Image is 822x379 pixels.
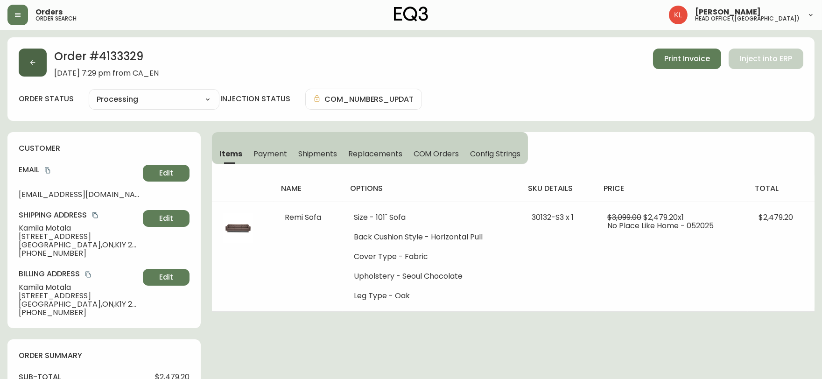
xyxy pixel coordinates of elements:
span: Remi Sofa [285,212,321,223]
span: $2,479.20 x 1 [643,212,684,223]
h5: order search [35,16,77,21]
img: 8d46458f-cada-4904-99b2-b0d0c6d6d6e7.jpg [223,213,253,243]
span: 30132-S3 x 1 [532,212,574,223]
span: COM Orders [414,149,459,159]
button: copy [91,211,100,220]
img: 2c0c8aa7421344cf0398c7f872b772b5 [669,6,688,24]
span: [STREET_ADDRESS] [19,292,139,300]
li: Size - 101" Sofa [354,213,509,222]
span: Kamila Motala [19,224,139,232]
h4: price [604,183,740,194]
span: [STREET_ADDRESS] [19,232,139,241]
li: Upholstery - Seoul Chocolate [354,272,509,281]
h2: Order # 4133329 [54,49,159,69]
h4: sku details [528,183,589,194]
h4: total [755,183,807,194]
h4: order summary [19,351,190,361]
span: [EMAIL_ADDRESS][DOMAIN_NAME] [19,190,139,199]
span: Edit [159,168,173,178]
button: Print Invoice [653,49,721,69]
span: [GEOGRAPHIC_DATA] , ON , K1Y 2C1 , CA [19,300,139,309]
span: $2,479.20 [759,212,794,223]
span: No Place Like Home - 052025 [607,220,714,231]
li: Leg Type - Oak [354,292,509,300]
span: Payment [253,149,287,159]
span: Kamila Motala [19,283,139,292]
span: Replacements [348,149,402,159]
span: [PERSON_NAME] [695,8,761,16]
span: Edit [159,272,173,282]
h4: Shipping Address [19,210,139,220]
span: [DATE] 7:29 pm from CA_EN [54,69,159,77]
h5: head office ([GEOGRAPHIC_DATA]) [695,16,800,21]
span: Config Strings [470,149,520,159]
li: Back Cushion Style - Horizontal Pull [354,233,509,241]
img: logo [394,7,429,21]
label: order status [19,94,74,104]
button: copy [43,166,52,175]
h4: options [350,183,513,194]
span: $3,099.00 [607,212,641,223]
h4: Email [19,165,139,175]
span: [PHONE_NUMBER] [19,249,139,258]
h4: injection status [220,94,290,104]
button: copy [84,270,93,279]
span: [PHONE_NUMBER] [19,309,139,317]
li: Cover Type - Fabric [354,253,509,261]
h4: name [281,183,335,194]
span: Edit [159,213,173,224]
button: Edit [143,165,190,182]
h4: customer [19,143,190,154]
span: Orders [35,8,63,16]
h4: Billing Address [19,269,139,279]
span: [GEOGRAPHIC_DATA] , ON , K1Y 2C1 , CA [19,241,139,249]
button: Edit [143,210,190,227]
span: Items [219,149,242,159]
span: Shipments [298,149,337,159]
span: Print Invoice [664,54,710,64]
button: Edit [143,269,190,286]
